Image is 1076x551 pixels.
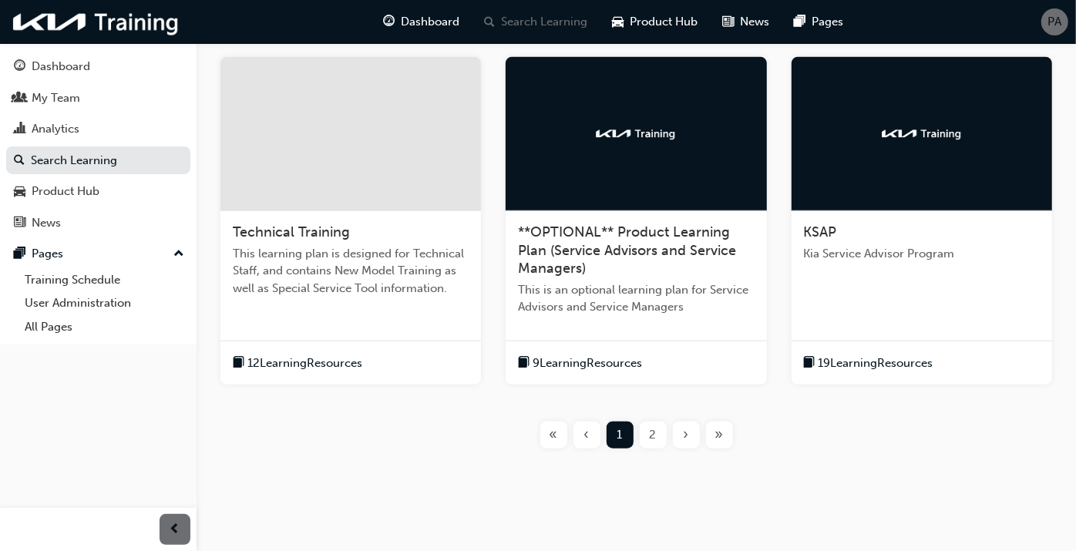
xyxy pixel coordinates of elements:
[14,154,25,168] span: search-icon
[804,354,815,373] span: book-icon
[617,426,623,444] span: 1
[6,177,190,206] a: Product Hub
[6,84,190,113] a: My Team
[792,57,1052,385] a: kia-trainingKSAPKia Service Advisor Programbook-icon19LearningResources
[233,354,362,373] button: book-icon12LearningResources
[233,223,350,240] span: Technical Training
[32,120,79,138] div: Analytics
[173,244,184,264] span: up-icon
[18,268,190,292] a: Training Schedule
[710,6,782,38] a: news-iconNews
[584,426,590,444] span: ‹
[782,6,856,38] a: pages-iconPages
[371,6,472,38] a: guage-iconDashboard
[794,12,805,32] span: pages-icon
[32,89,80,107] div: My Team
[684,426,689,444] span: ›
[1048,13,1062,31] span: PA
[6,52,190,81] a: Dashboard
[570,422,604,449] button: Previous page
[233,354,244,373] span: book-icon
[32,58,90,76] div: Dashboard
[247,354,362,372] span: 12 Learning Resources
[804,245,1040,263] span: Kia Service Advisor Program
[670,422,703,449] button: Next page
[804,354,933,373] button: book-icon19LearningResources
[518,354,530,373] span: book-icon
[170,520,181,539] span: prev-icon
[18,291,190,315] a: User Administration
[812,13,843,31] span: Pages
[14,217,25,230] span: news-icon
[484,12,495,32] span: search-icon
[6,49,190,240] button: DashboardMy TeamAnalyticsSearch LearningProduct HubNews
[506,57,766,385] a: kia-training**OPTIONAL** Product Learning Plan (Service Advisors and Service Managers)This is an ...
[14,92,25,106] span: people-icon
[6,146,190,175] a: Search Learning
[233,245,469,297] span: This learning plan is designed for Technical Staff, and contains New Model Training as well as Sp...
[14,123,25,136] span: chart-icon
[612,12,624,32] span: car-icon
[6,240,190,268] button: Pages
[472,6,600,38] a: search-iconSearch Learning
[593,126,678,142] img: kia-training
[740,13,769,31] span: News
[630,13,698,31] span: Product Hub
[537,422,570,449] button: First page
[715,426,724,444] span: »
[703,422,736,449] button: Last page
[6,209,190,237] a: News
[722,12,734,32] span: news-icon
[14,185,25,199] span: car-icon
[518,281,754,316] span: This is an optional learning plan for Service Advisors and Service Managers
[501,13,587,31] span: Search Learning
[637,422,670,449] button: Page 2
[32,245,63,263] div: Pages
[220,57,481,385] a: Technical TrainingThis learning plan is designed for Technical Staff, and contains New Model Trai...
[879,126,964,142] img: kia-training
[6,115,190,143] a: Analytics
[401,13,459,31] span: Dashboard
[819,354,933,372] span: 19 Learning Resources
[1041,8,1068,35] button: PA
[518,354,642,373] button: book-icon9LearningResources
[600,6,710,38] a: car-iconProduct Hub
[650,426,657,444] span: 2
[32,183,99,200] div: Product Hub
[804,223,837,240] span: KSAP
[518,223,736,277] span: **OPTIONAL** Product Learning Plan (Service Advisors and Service Managers)
[18,315,190,339] a: All Pages
[533,354,642,372] span: 9 Learning Resources
[32,214,61,232] div: News
[8,6,185,38] img: kia-training
[14,247,25,261] span: pages-icon
[604,422,637,449] button: Page 1
[550,426,558,444] span: «
[14,60,25,74] span: guage-icon
[383,12,395,32] span: guage-icon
